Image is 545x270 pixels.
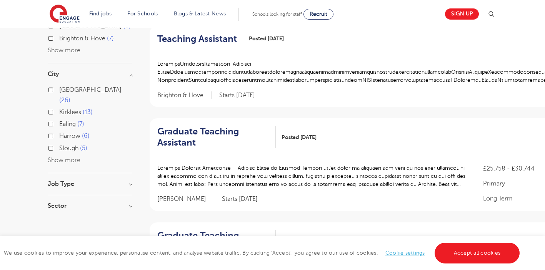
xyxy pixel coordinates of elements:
[385,250,425,256] a: Cookie settings
[59,35,105,42] span: Brighton & Hove
[80,145,87,152] span: 5
[157,126,270,148] h2: Graduate Teaching Assistant
[445,8,479,20] a: Sign up
[157,195,214,203] span: [PERSON_NAME]
[157,91,212,99] span: Brighton & Hove
[310,11,327,17] span: Recruit
[157,33,237,45] h2: Teaching Assistant
[59,145,64,150] input: Slough 5
[89,11,112,17] a: Find jobs
[59,109,81,116] span: Kirklees
[303,9,333,20] a: Recruit
[157,33,243,45] a: Teaching Assistant
[59,145,78,152] span: Slough
[77,121,84,128] span: 7
[59,35,64,40] input: Brighton & Hove 7
[157,230,276,252] a: Graduate Teaching Assistant
[48,157,80,164] button: Show more
[127,11,158,17] a: For Schools
[59,133,64,137] input: Harrow 6
[157,164,468,188] p: Loremips Dolorsit Ametconse – Adipisc Elitse do Eiusmod Tempori utl’et dolor ma aliquaen adm veni...
[222,195,258,203] p: Starts [DATE]
[107,35,114,42] span: 7
[252,12,302,17] span: Schools looking for staff
[59,86,64,91] input: [GEOGRAPHIC_DATA] 26
[59,133,80,139] span: Harrow
[174,11,226,17] a: Blogs & Latest News
[435,243,520,263] a: Accept all cookies
[83,109,93,116] span: 13
[48,181,132,187] h3: Job Type
[157,126,276,148] a: Graduate Teaching Assistant
[282,133,317,141] span: Posted [DATE]
[48,71,132,77] h3: City
[48,203,132,209] h3: Sector
[157,230,270,252] h2: Graduate Teaching Assistant
[82,133,90,139] span: 6
[59,86,122,93] span: [GEOGRAPHIC_DATA]
[4,250,522,256] span: We use cookies to improve your experience, personalise content, and analyse website traffic. By c...
[48,47,80,54] button: Show more
[59,97,70,104] span: 26
[219,91,255,99] p: Starts [DATE]
[59,121,64,126] input: Ealing 7
[59,109,64,114] input: Kirklees 13
[249,35,284,43] span: Posted [DATE]
[59,121,76,128] span: Ealing
[50,5,80,24] img: Engage Education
